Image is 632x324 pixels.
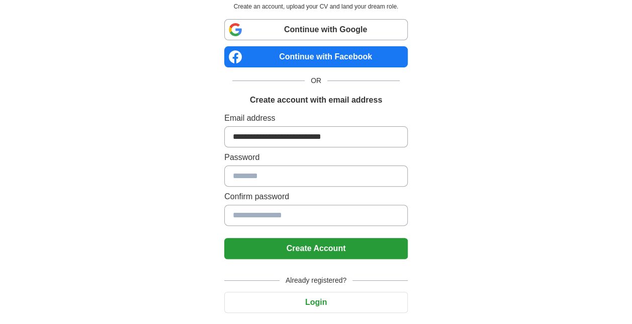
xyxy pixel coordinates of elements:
[280,275,352,286] span: Already registered?
[224,292,408,313] button: Login
[224,19,408,40] a: Continue with Google
[224,191,408,203] label: Confirm password
[305,75,327,86] span: OR
[224,112,408,124] label: Email address
[224,46,408,67] a: Continue with Facebook
[224,298,408,306] a: Login
[224,238,408,259] button: Create Account
[226,2,406,11] p: Create an account, upload your CV and land your dream role.
[250,94,382,106] h1: Create account with email address
[224,151,408,164] label: Password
